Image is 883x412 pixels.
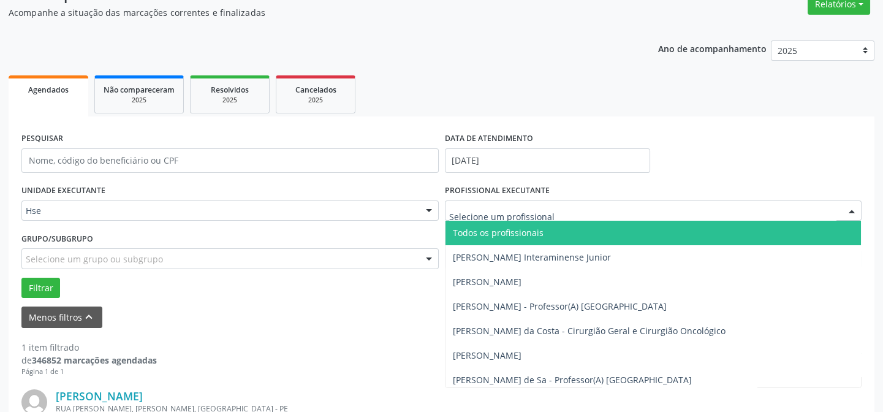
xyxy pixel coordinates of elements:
div: de [21,354,157,367]
span: [PERSON_NAME] [453,349,521,361]
span: Todos os profissionais [453,227,544,238]
span: Selecione um grupo ou subgrupo [26,253,163,265]
span: [PERSON_NAME] - Professor(A) [GEOGRAPHIC_DATA] [453,300,667,312]
strong: 346852 marcações agendadas [32,354,157,366]
div: Página 1 de 1 [21,367,157,377]
i: keyboard_arrow_up [82,310,96,324]
span: [PERSON_NAME] da Costa - Cirurgião Geral e Cirurgião Oncológico [453,325,726,337]
a: [PERSON_NAME] [56,389,143,403]
input: Nome, código do beneficiário ou CPF [21,148,439,173]
label: Grupo/Subgrupo [21,229,93,248]
span: [PERSON_NAME] Interaminense Junior [453,251,611,263]
label: UNIDADE EXECUTANTE [21,181,105,200]
label: PESQUISAR [21,129,63,148]
span: Agendados [28,85,69,95]
div: 2025 [285,96,346,105]
span: Cancelados [295,85,336,95]
span: [PERSON_NAME] [453,276,521,288]
input: Selecione um profissional [449,205,837,229]
p: Acompanhe a situação das marcações correntes e finalizadas [9,6,615,19]
span: Resolvidos [211,85,249,95]
input: Selecione um intervalo [445,148,650,173]
span: Não compareceram [104,85,175,95]
span: [PERSON_NAME] de Sa - Professor(A) [GEOGRAPHIC_DATA] [453,374,692,386]
button: Menos filtroskeyboard_arrow_up [21,307,102,328]
label: DATA DE ATENDIMENTO [445,129,533,148]
span: Hse [26,205,414,217]
div: 2025 [199,96,260,105]
div: 1 item filtrado [21,341,157,354]
button: Filtrar [21,278,60,299]
p: Ano de acompanhamento [658,40,767,56]
label: PROFISSIONAL EXECUTANTE [445,181,550,200]
div: 2025 [104,96,175,105]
